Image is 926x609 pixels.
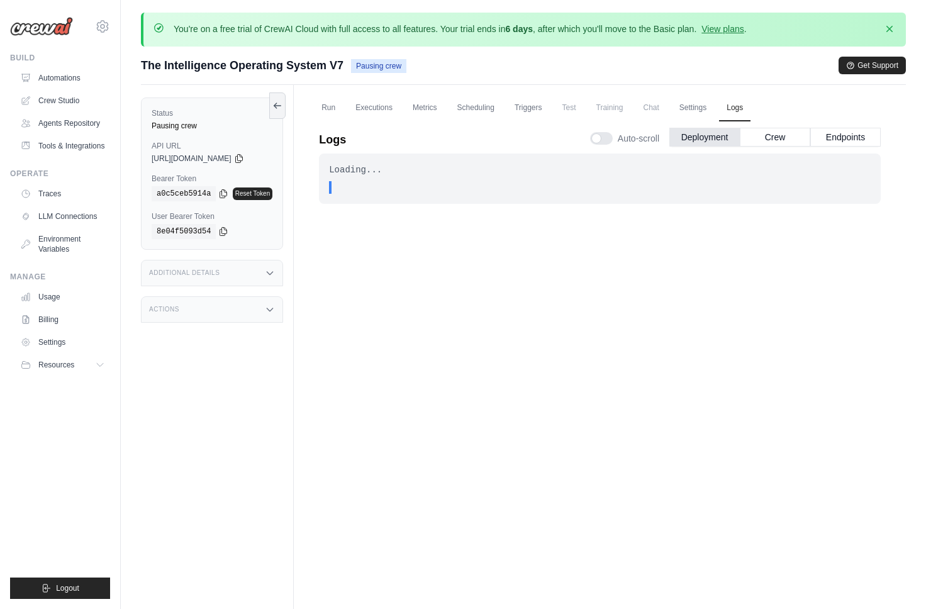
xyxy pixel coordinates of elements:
a: Reset Token [233,187,272,200]
button: Get Support [839,57,906,74]
img: Logo [10,17,73,36]
a: Run [314,95,343,121]
a: View plans [701,24,744,34]
span: The Intelligence Operating System V7 [141,57,343,74]
p: Logs [319,131,346,148]
a: Automations [15,68,110,88]
code: 8e04f5093d54 [152,224,216,239]
div: Pausing crew [152,121,272,131]
label: API URL [152,141,272,151]
button: Endpoints [810,128,881,147]
div: Manage [10,272,110,282]
a: Tools & Integrations [15,136,110,156]
label: Status [152,108,272,118]
a: Logs [719,95,750,121]
a: LLM Connections [15,206,110,226]
span: Test [555,95,584,120]
a: Executions [348,95,400,121]
span: Training is not available until the deployment is complete [589,95,631,120]
a: Agents Repository [15,113,110,133]
span: Pausing crew [351,59,406,73]
a: Usage [15,287,110,307]
button: Deployment [669,128,740,147]
a: Traces [15,184,110,204]
a: Billing [15,310,110,330]
a: Triggers [507,95,550,121]
span: Chat is not available until the deployment is complete [635,95,666,120]
label: Bearer Token [152,174,272,184]
div: Loading... [329,164,871,176]
span: Auto-scroll [618,132,659,145]
a: Crew Studio [15,91,110,111]
label: User Bearer Token [152,211,272,221]
a: Scheduling [450,95,502,121]
button: Logout [10,578,110,599]
span: Resources [38,360,74,370]
a: Settings [672,95,714,121]
p: You're on a free trial of CrewAI Cloud with full access to all features. Your trial ends in , aft... [174,23,747,35]
h3: Actions [149,306,179,313]
div: Build [10,53,110,63]
div: Operate [10,169,110,179]
a: Environment Variables [15,229,110,259]
span: Logout [56,583,79,593]
a: Settings [15,332,110,352]
button: Crew [740,128,810,147]
a: Metrics [405,95,445,121]
strong: 6 days [505,24,533,34]
button: Resources [15,355,110,375]
code: a0c5ceb5914a [152,186,216,201]
span: [URL][DOMAIN_NAME] [152,154,231,164]
span: . [342,181,347,194]
h3: Additional Details [149,269,220,277]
